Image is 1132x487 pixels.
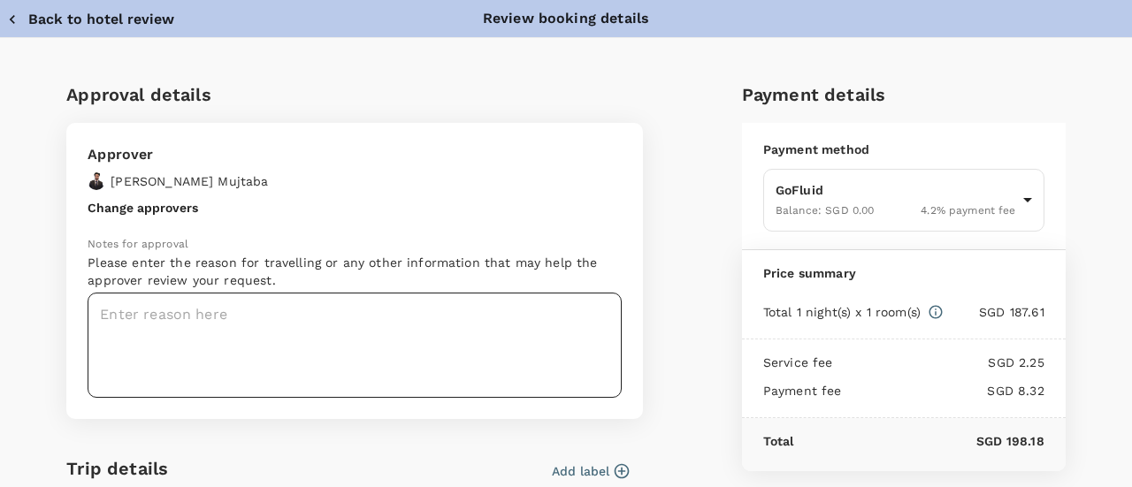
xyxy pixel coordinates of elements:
[552,462,629,480] button: Add label
[763,264,1044,282] p: Price summary
[88,144,268,165] p: Approver
[842,382,1044,399] p: SGD 8.32
[944,303,1044,321] p: SGD 187.61
[763,141,1044,158] p: Payment method
[88,236,622,254] p: Notes for approval
[776,204,875,217] span: Balance : SGD 0.00
[111,172,268,190] p: [PERSON_NAME] Mujtaba
[66,454,168,483] h6: Trip details
[66,80,643,109] h6: Approval details
[763,354,833,371] p: Service fee
[833,354,1044,371] p: SGD 2.25
[88,172,105,190] img: avatar-688dc3ae75335.png
[763,432,794,450] p: Total
[7,11,174,28] button: Back to hotel review
[921,204,1015,217] span: 4.2 % payment fee
[763,169,1044,232] div: GoFluidBalance: SGD 0.004.2% payment fee
[483,8,649,29] p: Review booking details
[776,181,1016,199] p: GoFluid
[742,80,1066,109] h6: Payment details
[88,201,198,215] button: Change approvers
[794,432,1044,450] p: SGD 198.18
[763,382,842,399] p: Payment fee
[763,303,921,321] p: Total 1 night(s) x 1 room(s)
[88,254,622,289] p: Please enter the reason for travelling or any other information that may help the approver review...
